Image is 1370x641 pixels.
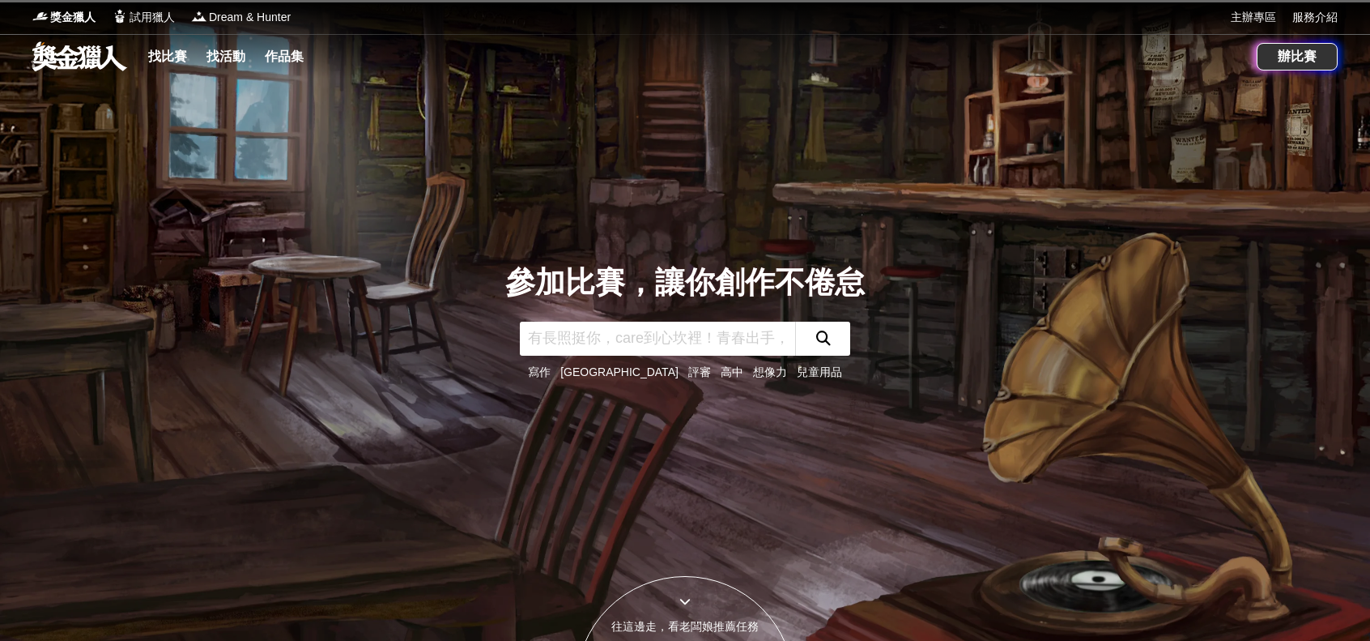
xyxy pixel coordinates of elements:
[191,8,207,24] img: Logo
[505,260,865,306] div: 參加比賽，讓你創作不倦怠
[142,45,194,68] a: 找比賽
[191,9,291,26] a: LogoDream & Hunter
[50,9,96,26] span: 獎金獵人
[528,365,551,378] a: 寫作
[520,322,795,356] input: 有長照挺你，care到心坎裡！青春出手，拍出照顧 影音徵件活動
[1292,9,1338,26] a: 服務介紹
[32,9,96,26] a: Logo獎金獵人
[32,8,49,24] img: Logo
[577,618,793,635] div: 往這邊走，看老闆娘推薦任務
[209,9,291,26] span: Dream & Hunter
[721,365,743,378] a: 高中
[1257,43,1338,71] a: 辦比賽
[560,365,679,378] a: [GEOGRAPHIC_DATA]
[688,365,711,378] a: 評審
[1231,9,1276,26] a: 主辦專區
[797,365,842,378] a: 兒童用品
[258,45,310,68] a: 作品集
[112,8,128,24] img: Logo
[200,45,252,68] a: 找活動
[112,9,175,26] a: Logo試用獵人
[753,365,787,378] a: 想像力
[130,9,175,26] span: 試用獵人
